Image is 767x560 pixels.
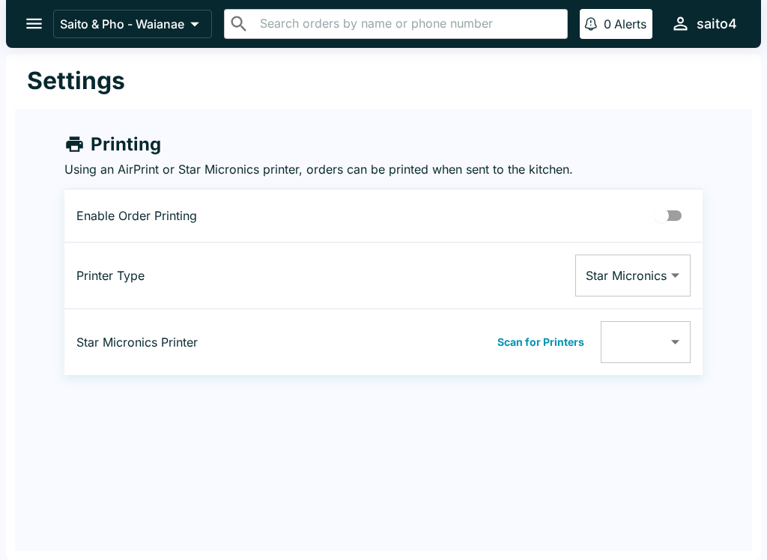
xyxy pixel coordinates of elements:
[255,13,561,34] input: Search orders by name or phone number
[76,335,297,350] p: Star Micronics Printer
[64,162,703,177] p: Using an AirPrint or Star Micronics printer, orders can be printed when sent to the kitchen.
[664,7,743,40] button: saito4
[575,255,691,296] div: Star Micronics
[76,208,297,223] p: Enable Order Printing
[60,16,184,31] p: Saito & Pho - Waianae
[614,16,646,31] p: Alerts
[53,10,212,38] button: Saito & Pho - Waianae
[493,331,589,353] button: Scan for Printers
[91,133,161,156] h4: Printing
[601,321,691,363] div: ​
[27,66,125,96] h1: Settings
[604,16,611,31] p: 0
[15,4,53,43] button: open drawer
[601,321,691,363] div: Available Printers
[76,268,297,283] p: Printer Type
[697,15,737,33] div: saito4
